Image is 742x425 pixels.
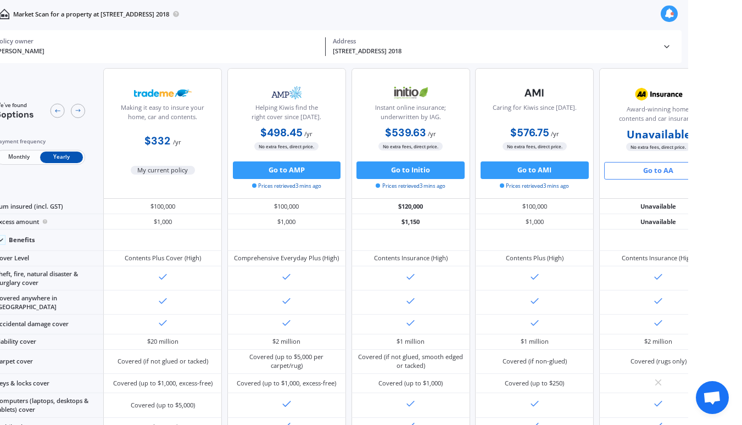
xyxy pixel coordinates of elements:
div: Unavailable [599,214,718,230]
img: Initio.webp [382,82,440,104]
div: $1,000 [227,214,346,230]
div: Covered (if not glued, smooth edged or tacked) [358,353,464,370]
a: Open chat [696,381,729,414]
div: Award-winning home, contents and car insurance. [607,105,710,127]
div: Making it easy to insure your home, car and contents. [111,103,214,125]
div: Address [333,37,655,45]
button: Go to AMP [233,161,341,179]
div: Covered (up to $5,000) [131,401,195,410]
div: Benefits [9,236,35,244]
div: $100,000 [227,199,346,214]
div: Covered (if not glued or tacked) [118,357,208,366]
b: $498.45 [260,126,303,139]
span: / yr [551,130,559,138]
div: Caring for Kiwis since [DATE]. [493,103,577,125]
b: $539.63 [385,126,426,139]
img: AA.webp [629,83,688,105]
div: $1,150 [352,214,470,230]
div: Contents Insurance (High) [374,254,448,262]
button: Go to AA [604,162,712,180]
button: Go to Initio [356,161,465,179]
img: AMI-text-1.webp [505,82,564,104]
span: No extra fees, direct price. [378,142,443,150]
div: Contents Insurance (High) [622,254,695,262]
button: Go to AMI [481,161,589,179]
div: Covered (up to $1,000, excess-free) [113,379,213,388]
div: Contents Plus Cover (High) [125,254,201,262]
span: Prices retrieved 3 mins ago [500,182,569,190]
div: Helping Kiwis find the right cover since [DATE]. [235,103,338,125]
div: $1,000 [475,214,594,230]
span: Prices retrieved 3 mins ago [376,182,445,190]
div: $20 million [147,337,178,346]
div: [STREET_ADDRESS] 2018 [333,47,655,56]
div: $100,000 [475,199,594,214]
p: Market Scan for a property at [STREET_ADDRESS] 2018 [13,10,169,19]
span: Yearly [40,152,83,163]
div: Unavailable [599,199,718,214]
b: $576.75 [510,126,549,139]
div: Covered (rugs only) [631,357,687,366]
div: Contents Plus (High) [506,254,564,262]
b: Unavailable [627,130,690,139]
div: Covered (if non-glued) [503,357,567,366]
div: Covered (up to $250) [505,379,564,388]
div: Comprehensive Everyday Plus (High) [234,254,339,262]
div: $2 million [272,337,300,346]
div: Covered (up to $1,000, excess-free) [237,379,336,388]
b: $332 [144,134,170,148]
div: $1,000 [103,214,222,230]
div: $120,000 [352,199,470,214]
span: No extra fees, direct price. [503,142,567,150]
span: No extra fees, direct price. [254,142,319,150]
span: No extra fees, direct price. [626,143,690,151]
div: $1 million [521,337,549,346]
div: Covered (up to $5,000 per carpet/rug) [234,353,339,370]
div: $2 million [644,337,672,346]
div: Instant online insurance; underwritten by IAG. [359,103,462,125]
img: AMP.webp [258,82,316,104]
span: My current policy [131,166,196,175]
span: Prices retrieved 3 mins ago [252,182,321,190]
img: Trademe.webp [134,82,192,104]
span: / yr [428,130,436,138]
span: / yr [173,138,181,146]
div: $100,000 [103,199,222,214]
span: / yr [304,130,313,138]
div: $1 million [397,337,425,346]
div: Covered (up to $1,000) [378,379,443,388]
